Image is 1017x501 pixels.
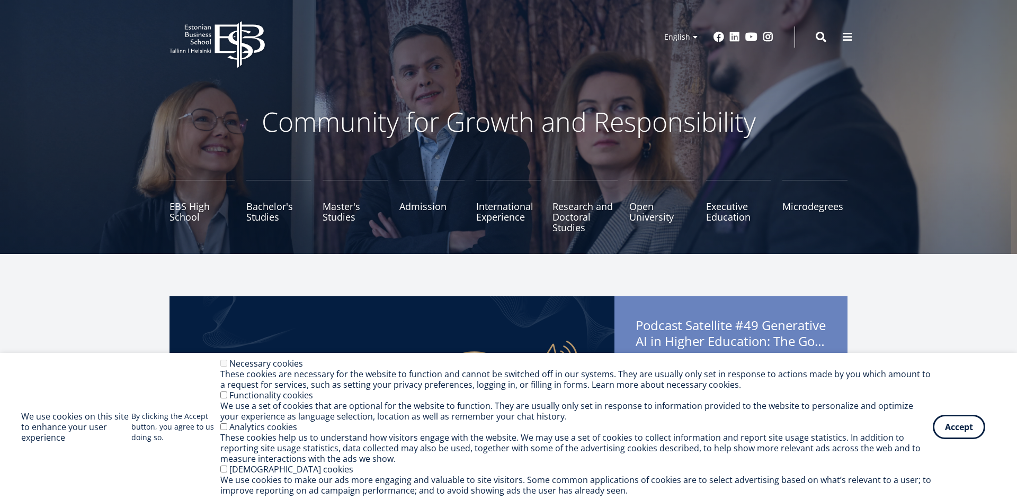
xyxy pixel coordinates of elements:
[229,389,313,401] label: Functionality cookies
[729,32,740,42] a: Linkedin
[763,32,773,42] a: Instagram
[745,32,757,42] a: Youtube
[636,317,826,352] span: Podcast Satellite #49 Generative
[229,421,297,433] label: Analytics cookies
[229,358,303,369] label: Necessary cookies
[629,180,694,233] a: Open University
[21,411,131,443] h2: We use cookies on this site to enhance your user experience
[706,180,771,233] a: Executive Education
[229,463,353,475] label: [DEMOGRAPHIC_DATA] cookies
[220,475,933,496] div: We use cookies to make our ads more engaging and valuable to site visitors. Some common applicati...
[476,180,541,233] a: International Experience
[220,400,933,422] div: We use a set of cookies that are optional for the website to function. They are usually only set ...
[131,411,221,443] p: By clicking the Accept button, you agree to us doing so.
[228,106,789,138] p: Community for Growth and Responsibility
[220,369,933,390] div: These cookies are necessary for the website to function and cannot be switched off in our systems...
[169,296,614,497] img: Satellite #49
[246,180,311,233] a: Bachelor's Studies
[782,180,847,233] a: Microdegrees
[220,432,933,464] div: These cookies help us to understand how visitors engage with the website. We may use a set of coo...
[636,333,826,349] span: AI in Higher Education: The Good, the Bad, and the Ugly
[169,180,235,233] a: EBS High School
[323,180,388,233] a: Master's Studies
[933,415,985,439] button: Accept
[713,32,724,42] a: Facebook
[552,180,618,233] a: Research and Doctoral Studies
[399,180,465,233] a: Admission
